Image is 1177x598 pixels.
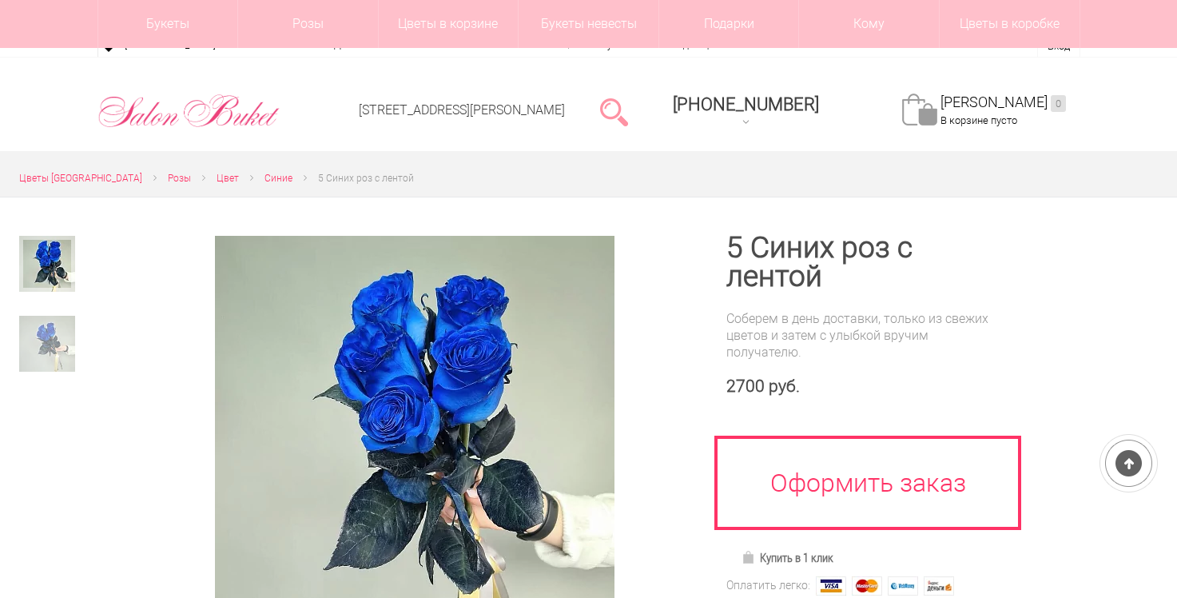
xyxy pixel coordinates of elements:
[742,551,760,564] img: Купить в 1 клик
[726,233,1002,291] h1: 5 Синих роз с лентой
[734,547,841,569] a: Купить в 1 клик
[19,173,142,184] span: Цветы [GEOGRAPHIC_DATA]
[168,170,191,187] a: Розы
[318,173,414,184] span: 5 Синих роз с лентой
[264,173,292,184] span: Синие
[940,114,1017,126] span: В корзине пусто
[264,170,292,187] a: Синие
[852,576,882,596] img: MasterCard
[1051,95,1066,112] ins: 0
[924,576,954,596] img: Яндекс Деньги
[673,94,819,114] span: [PHONE_NUMBER]
[217,170,239,187] a: Цвет
[359,102,565,118] a: [STREET_ADDRESS][PERSON_NAME]
[19,170,142,187] a: Цветы [GEOGRAPHIC_DATA]
[726,377,1002,397] div: 2700 руб.
[726,577,810,594] div: Оплатить легко:
[888,576,918,596] img: Webmoney
[168,173,191,184] span: Розы
[940,94,1066,112] a: [PERSON_NAME]
[217,173,239,184] span: Цвет
[816,576,846,596] img: Visa
[663,89,829,134] a: [PHONE_NUMBER]
[97,90,280,132] img: Цветы Нижний Новгород
[726,310,1002,361] div: Соберем в день доставки, только из свежих цветов и затем с улыбкой вручим получателю.
[714,436,1021,530] a: Оформить заказ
